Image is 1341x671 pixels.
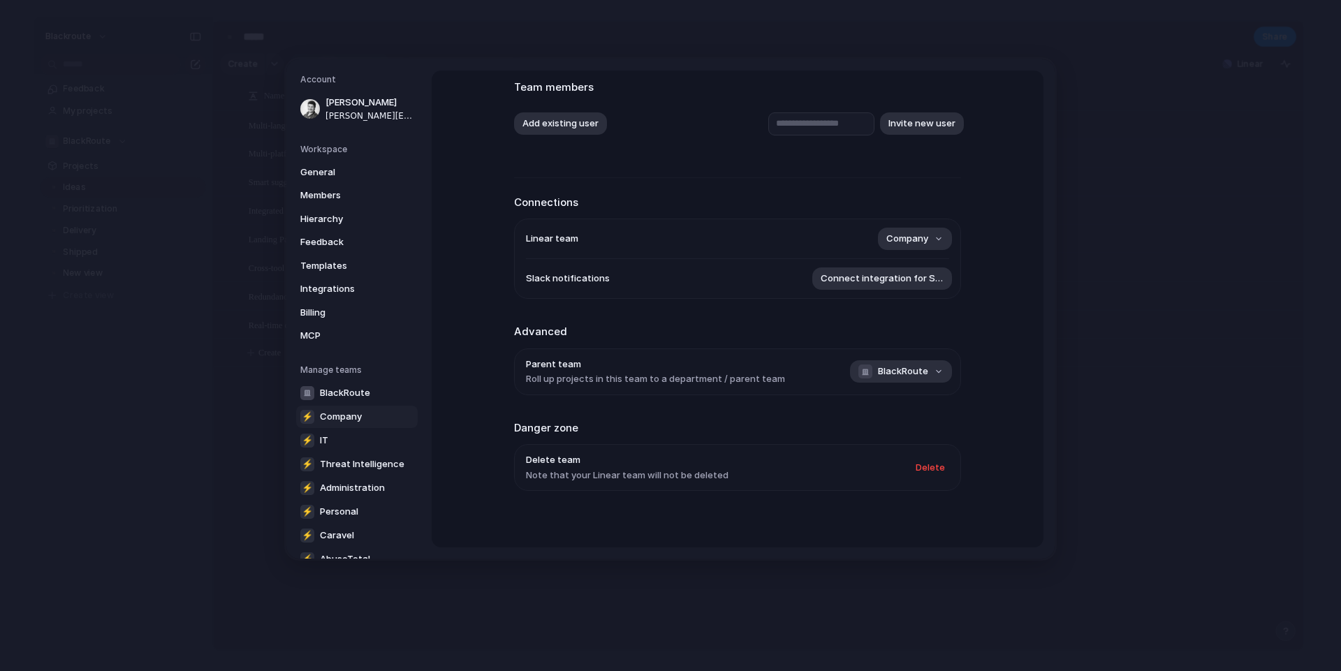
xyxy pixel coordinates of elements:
[300,329,390,343] span: MCP
[300,212,390,226] span: Hierarchy
[320,409,362,423] span: Company
[296,429,418,451] a: ⚡IT
[296,405,418,427] a: ⚡Company
[300,235,390,249] span: Feedback
[880,112,964,135] button: Invite new user
[878,364,928,378] span: BlackRoute
[296,500,418,522] a: ⚡Personal
[296,547,418,570] a: ⚡AbuseTotal
[526,357,785,371] span: Parent team
[300,504,314,518] div: ⚡
[514,80,961,96] h2: Team members
[300,189,390,202] span: Members
[296,161,418,183] a: General
[320,480,385,494] span: Administration
[296,452,418,475] a: ⚡Threat Intelligence
[296,207,418,230] a: Hierarchy
[320,433,328,447] span: IT
[886,232,928,246] span: Company
[300,305,390,319] span: Billing
[300,282,390,296] span: Integrations
[821,272,944,286] span: Connect integration for Slack
[300,258,390,272] span: Templates
[300,142,418,155] h5: Workspace
[296,476,418,499] a: ⚡Administration
[320,528,354,542] span: Caravel
[296,184,418,207] a: Members
[300,552,314,566] div: ⚡
[320,457,404,471] span: Threat Intelligence
[300,433,314,447] div: ⚡
[514,112,607,135] button: Add existing user
[296,91,418,126] a: [PERSON_NAME][PERSON_NAME][EMAIL_ADDRESS][DOMAIN_NAME]
[300,363,418,376] h5: Manage teams
[296,301,418,323] a: Billing
[300,480,314,494] div: ⚡
[526,232,578,246] span: Linear team
[320,385,370,399] span: BlackRoute
[325,109,415,121] span: [PERSON_NAME][EMAIL_ADDRESS][DOMAIN_NAME]
[300,73,418,86] h5: Account
[907,456,953,478] button: Delete
[878,228,952,250] button: Company
[850,360,952,383] button: BlackRoute
[514,194,961,210] h2: Connections
[812,267,952,290] button: Connect integration for Slack
[300,528,314,542] div: ⚡
[296,231,418,253] a: Feedback
[526,453,728,467] span: Delete team
[325,96,415,110] span: [PERSON_NAME]
[300,165,390,179] span: General
[296,278,418,300] a: Integrations
[296,524,418,546] a: ⚡Caravel
[320,552,370,566] span: AbuseTotal
[526,468,728,482] span: Note that your Linear team will not be deleted
[300,457,314,471] div: ⚡
[296,254,418,276] a: Templates
[916,460,945,474] span: Delete
[526,372,785,386] span: Roll up projects in this team to a department / parent team
[300,409,314,423] div: ⚡
[320,504,358,518] span: Personal
[296,325,418,347] a: MCP
[514,420,961,436] h2: Danger zone
[514,324,961,340] h2: Advanced
[526,272,610,286] span: Slack notifications
[296,381,418,404] a: BlackRoute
